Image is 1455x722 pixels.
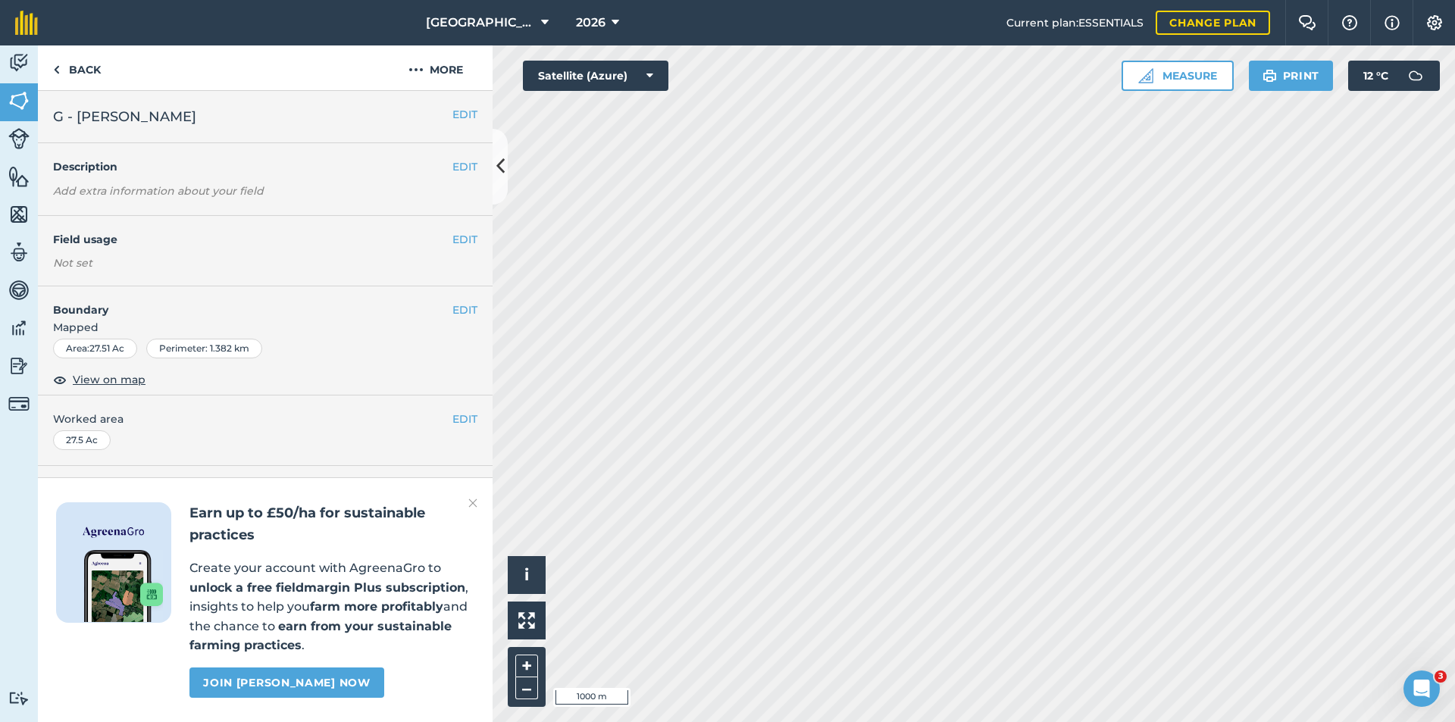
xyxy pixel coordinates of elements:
[1263,67,1277,85] img: svg+xml;base64,PHN2ZyB4bWxucz0iaHR0cDovL3d3dy53My5vcmcvMjAwMC9zdmciIHdpZHRoPSIxOSIgaGVpZ2h0PSIyNC...
[1298,15,1316,30] img: Two speech bubbles overlapping with the left bubble in the forefront
[1122,61,1234,91] button: Measure
[515,677,538,699] button: –
[53,411,477,427] span: Worked area
[53,430,111,450] div: 27.5 Ac
[53,231,452,248] h4: Field usage
[189,502,474,546] h2: Earn up to £50/ha for sustainable practices
[379,45,493,90] button: More
[8,89,30,112] img: svg+xml;base64,PHN2ZyB4bWxucz0iaHR0cDovL3d3dy53My5vcmcvMjAwMC9zdmciIHdpZHRoPSI1NiIgaGVpZ2h0PSI2MC...
[310,599,443,614] strong: farm more profitably
[452,158,477,175] button: EDIT
[8,165,30,188] img: svg+xml;base64,PHN2ZyB4bWxucz0iaHR0cDovL3d3dy53My5vcmcvMjAwMC9zdmciIHdpZHRoPSI1NiIgaGVpZ2h0PSI2MC...
[1006,14,1144,31] span: Current plan : ESSENTIALS
[53,255,477,270] div: Not set
[452,411,477,427] button: EDIT
[515,655,538,677] button: +
[38,286,452,318] h4: Boundary
[146,339,262,358] div: Perimeter : 1.382 km
[53,370,145,389] button: View on map
[8,317,30,339] img: svg+xml;base64,PD94bWwgdmVyc2lvbj0iMS4wIiBlbmNvZGluZz0idXRmLTgiPz4KPCEtLSBHZW5lcmF0b3I6IEFkb2JlIE...
[576,14,605,32] span: 2026
[1138,68,1153,83] img: Ruler icon
[53,339,137,358] div: Area : 27.51 Ac
[426,14,535,32] span: [GEOGRAPHIC_DATA]
[53,61,60,79] img: svg+xml;base64,PHN2ZyB4bWxucz0iaHR0cDovL3d3dy53My5vcmcvMjAwMC9zdmciIHdpZHRoPSI5IiBoZWlnaHQ9IjI0Ii...
[518,612,535,629] img: Four arrows, one pointing top left, one top right, one bottom right and the last bottom left
[38,45,116,90] a: Back
[524,565,529,584] span: i
[1425,15,1444,30] img: A cog icon
[8,128,30,149] img: svg+xml;base64,PD94bWwgdmVyc2lvbj0iMS4wIiBlbmNvZGluZz0idXRmLTgiPz4KPCEtLSBHZW5lcmF0b3I6IEFkb2JlIE...
[1348,61,1440,91] button: 12 °C
[15,11,38,35] img: fieldmargin Logo
[1341,15,1359,30] img: A question mark icon
[53,370,67,389] img: svg+xml;base64,PHN2ZyB4bWxucz0iaHR0cDovL3d3dy53My5vcmcvMjAwMC9zdmciIHdpZHRoPSIxOCIgaGVpZ2h0PSIyNC...
[189,558,474,655] p: Create your account with AgreenaGro to , insights to help you and the chance to .
[84,550,163,622] img: Screenshot of the Gro app
[73,371,145,388] span: View on map
[189,667,383,698] a: Join [PERSON_NAME] now
[1385,14,1400,32] img: svg+xml;base64,PHN2ZyB4bWxucz0iaHR0cDovL3d3dy53My5vcmcvMjAwMC9zdmciIHdpZHRoPSIxNyIgaGVpZ2h0PSIxNy...
[8,393,30,414] img: svg+xml;base64,PD94bWwgdmVyc2lvbj0iMS4wIiBlbmNvZGluZz0idXRmLTgiPz4KPCEtLSBHZW5lcmF0b3I6IEFkb2JlIE...
[8,241,30,264] img: svg+xml;base64,PD94bWwgdmVyc2lvbj0iMS4wIiBlbmNvZGluZz0idXRmLTgiPz4KPCEtLSBHZW5lcmF0b3I6IEFkb2JlIE...
[508,556,546,594] button: i
[53,158,477,175] h4: Description
[1249,61,1334,91] button: Print
[408,61,424,79] img: svg+xml;base64,PHN2ZyB4bWxucz0iaHR0cDovL3d3dy53My5vcmcvMjAwMC9zdmciIHdpZHRoPSIyMCIgaGVpZ2h0PSIyNC...
[189,580,465,595] strong: unlock a free fieldmargin Plus subscription
[1400,61,1431,91] img: svg+xml;base64,PD94bWwgdmVyc2lvbj0iMS4wIiBlbmNvZGluZz0idXRmLTgiPz4KPCEtLSBHZW5lcmF0b3I6IEFkb2JlIE...
[523,61,668,91] button: Satellite (Azure)
[1435,670,1447,683] span: 3
[53,184,264,198] em: Add extra information about your field
[189,619,452,653] strong: earn from your sustainable farming practices
[8,279,30,302] img: svg+xml;base64,PD94bWwgdmVyc2lvbj0iMS4wIiBlbmNvZGluZz0idXRmLTgiPz4KPCEtLSBHZW5lcmF0b3I6IEFkb2JlIE...
[1156,11,1270,35] a: Change plan
[8,355,30,377] img: svg+xml;base64,PD94bWwgdmVyc2lvbj0iMS4wIiBlbmNvZGluZz0idXRmLTgiPz4KPCEtLSBHZW5lcmF0b3I6IEFkb2JlIE...
[8,52,30,74] img: svg+xml;base64,PD94bWwgdmVyc2lvbj0iMS4wIiBlbmNvZGluZz0idXRmLTgiPz4KPCEtLSBHZW5lcmF0b3I6IEFkb2JlIE...
[452,231,477,248] button: EDIT
[452,302,477,318] button: EDIT
[8,203,30,226] img: svg+xml;base64,PHN2ZyB4bWxucz0iaHR0cDovL3d3dy53My5vcmcvMjAwMC9zdmciIHdpZHRoPSI1NiIgaGVpZ2h0PSI2MC...
[1363,61,1388,91] span: 12 ° C
[53,106,196,127] span: G - [PERSON_NAME]
[1403,670,1440,707] iframe: Intercom live chat
[38,319,493,336] span: Mapped
[8,691,30,705] img: svg+xml;base64,PD94bWwgdmVyc2lvbj0iMS4wIiBlbmNvZGluZz0idXRmLTgiPz4KPCEtLSBHZW5lcmF0b3I6IEFkb2JlIE...
[452,106,477,123] button: EDIT
[468,494,477,512] img: svg+xml;base64,PHN2ZyB4bWxucz0iaHR0cDovL3d3dy53My5vcmcvMjAwMC9zdmciIHdpZHRoPSIyMiIgaGVpZ2h0PSIzMC...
